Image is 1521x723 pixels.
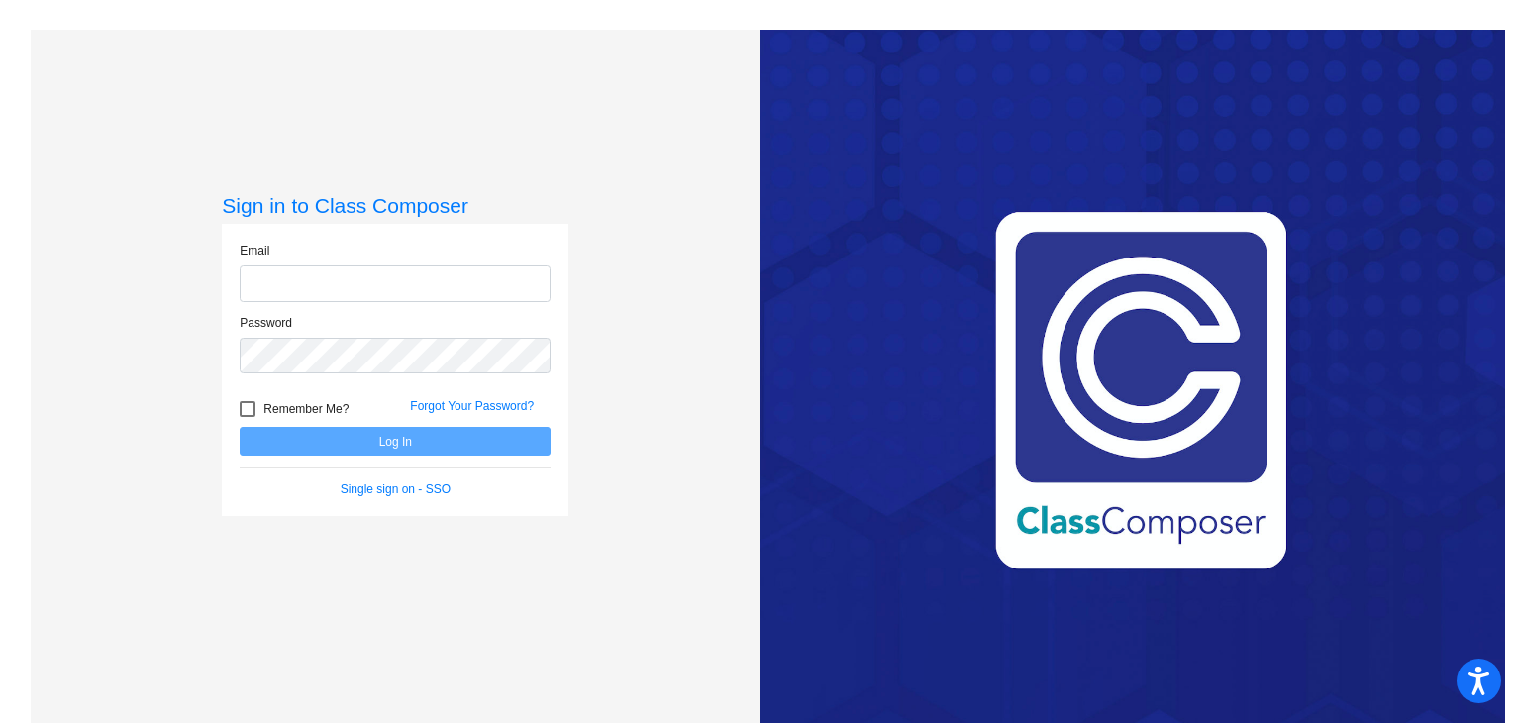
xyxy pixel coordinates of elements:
[240,427,551,456] button: Log In
[410,399,534,413] a: Forgot Your Password?
[263,397,349,421] span: Remember Me?
[240,242,269,259] label: Email
[341,482,451,496] a: Single sign on - SSO
[222,193,568,218] h3: Sign in to Class Composer
[240,314,292,332] label: Password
